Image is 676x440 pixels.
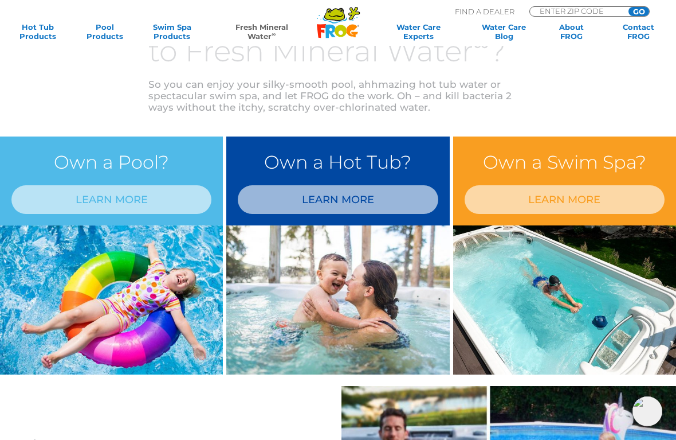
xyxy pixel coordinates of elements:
a: Fresh MineralWater∞ [213,22,311,41]
h3: Own a Pool? [11,148,211,176]
h3: Own a Swim Spa? [465,148,665,176]
input: GO [628,7,649,16]
sup: ∞ [473,29,489,56]
a: Water CareBlog [478,22,530,41]
img: min-water-img-right [226,225,449,375]
a: Water CareExperts [374,22,463,41]
input: Zip Code Form [539,7,616,15]
img: min-water-image-3 [453,225,676,375]
p: So you can enjoy your silky-smooth pool, ahhmazing hot tub water or spectacular swim spa, and let... [148,79,527,113]
a: ContactFROG [612,22,665,41]
sup: ∞ [272,31,276,37]
a: PoolProducts [78,22,131,41]
h3: to Fresh Mineral Water ? [148,36,527,67]
a: AboutFROG [545,22,598,41]
a: Hot TubProducts [11,22,64,41]
a: LEARN MORE [238,185,438,214]
a: Swim SpaProducts [146,22,198,41]
img: openIcon [632,396,662,426]
a: LEARN MORE [11,185,211,214]
a: LEARN MORE [465,185,665,214]
h3: Own a Hot Tub? [238,148,438,176]
p: Find A Dealer [455,6,514,17]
